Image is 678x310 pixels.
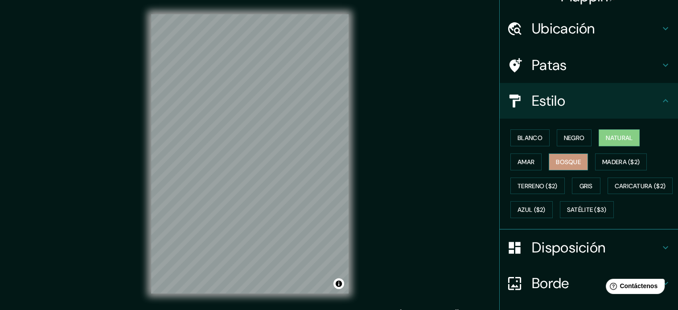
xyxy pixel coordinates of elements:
[500,265,678,301] div: Borde
[557,129,592,146] button: Negro
[500,83,678,119] div: Estilo
[532,238,605,257] font: Disposición
[532,19,595,38] font: Ubicación
[549,153,588,170] button: Bosque
[518,134,542,142] font: Blanco
[606,134,633,142] font: Natural
[560,201,614,218] button: Satélite ($3)
[608,178,673,194] button: Caricatura ($2)
[510,153,542,170] button: Amar
[500,11,678,46] div: Ubicación
[599,275,668,300] iframe: Lanzador de widgets de ayuda
[333,278,344,289] button: Activar o desactivar atribución
[615,182,666,190] font: Caricatura ($2)
[151,14,349,293] canvas: Mapa
[556,158,581,166] font: Bosque
[532,91,565,110] font: Estilo
[518,158,534,166] font: Amar
[510,201,553,218] button: Azul ($2)
[500,47,678,83] div: Patas
[518,206,546,214] font: Azul ($2)
[500,230,678,265] div: Disposición
[510,129,550,146] button: Blanco
[595,153,647,170] button: Madera ($2)
[572,178,600,194] button: Gris
[518,182,558,190] font: Terreno ($2)
[602,158,640,166] font: Madera ($2)
[510,178,565,194] button: Terreno ($2)
[532,274,569,293] font: Borde
[567,206,607,214] font: Satélite ($3)
[579,182,593,190] font: Gris
[599,129,640,146] button: Natural
[564,134,585,142] font: Negro
[532,56,567,74] font: Patas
